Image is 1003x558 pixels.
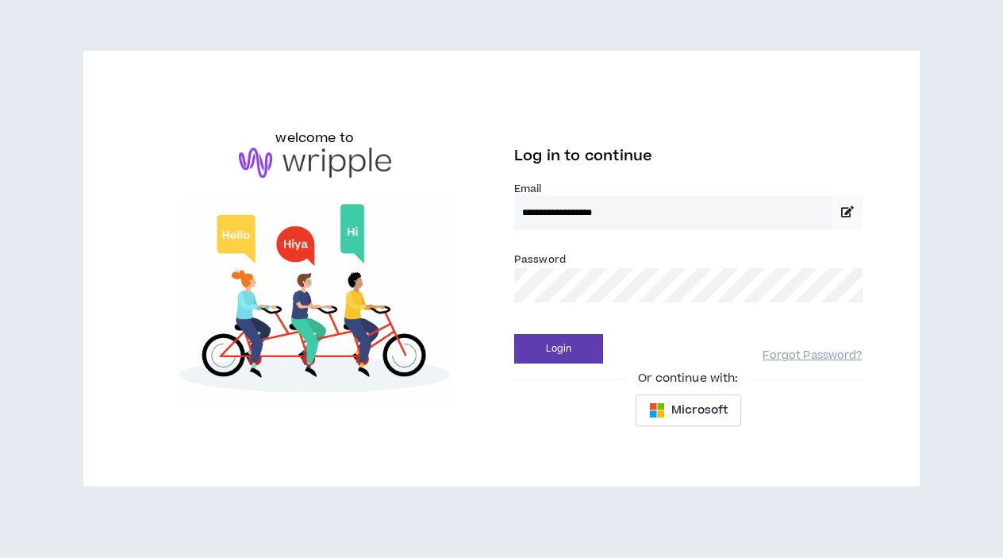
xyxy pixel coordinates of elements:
label: Email [514,182,863,196]
span: Microsoft [671,402,728,419]
img: logo-brand.png [239,148,391,178]
h6: welcome to [275,129,354,148]
a: Forgot Password? [763,348,862,364]
button: Microsoft [636,394,741,426]
button: Login [514,334,603,364]
label: Password [514,252,566,267]
span: Log in to continue [514,146,652,166]
img: Welcome to Wripple [140,194,489,409]
span: Or continue with: [627,370,749,387]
